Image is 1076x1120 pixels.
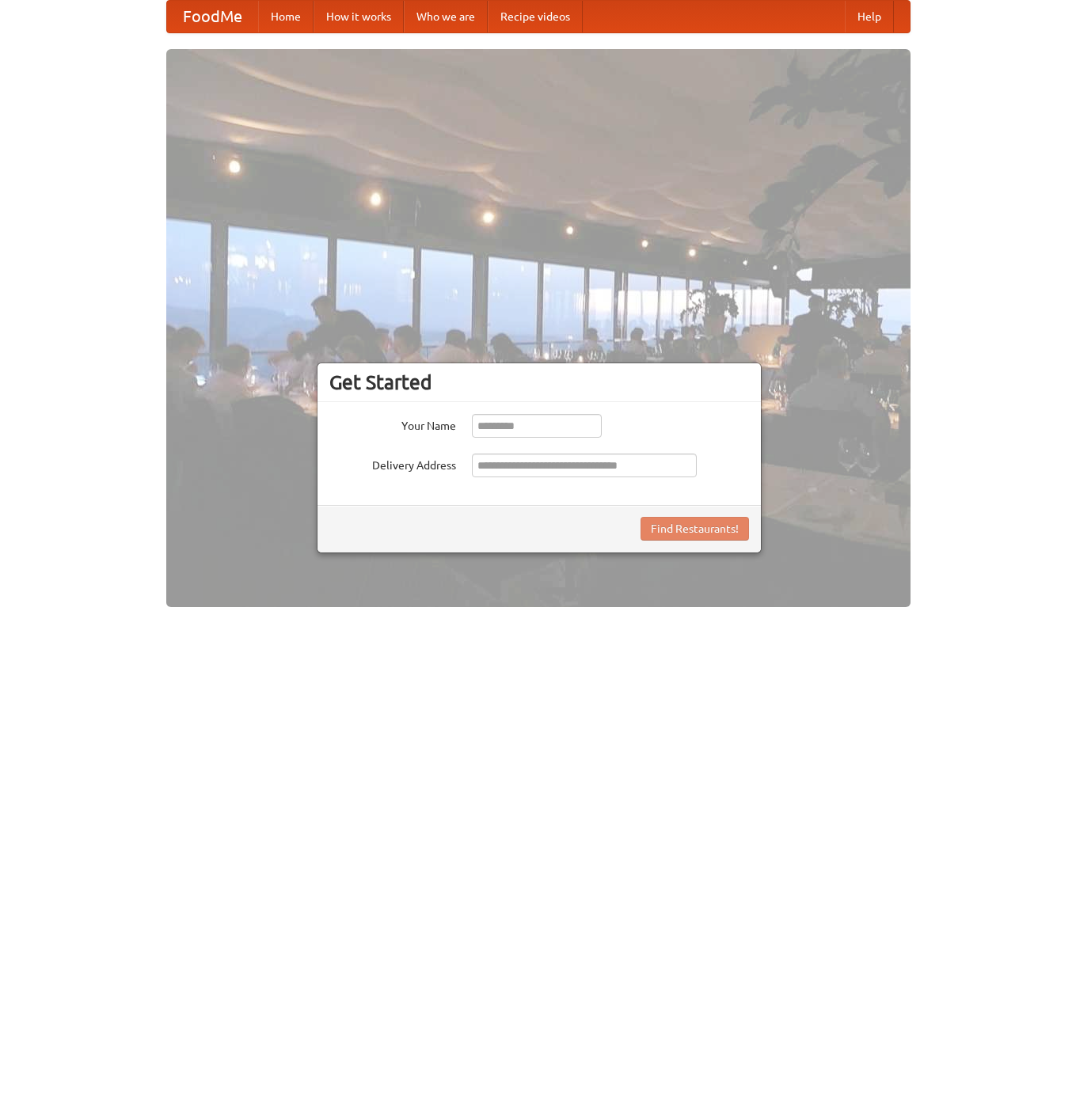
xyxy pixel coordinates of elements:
[329,370,749,394] h3: Get Started
[258,1,314,32] a: Home
[404,1,488,32] a: Who we are
[488,1,583,32] a: Recipe videos
[314,1,404,32] a: How it works
[845,1,894,32] a: Help
[329,454,456,473] label: Delivery Address
[329,414,456,434] label: Your Name
[167,1,258,32] a: FoodMe
[641,517,749,541] button: Find Restaurants!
